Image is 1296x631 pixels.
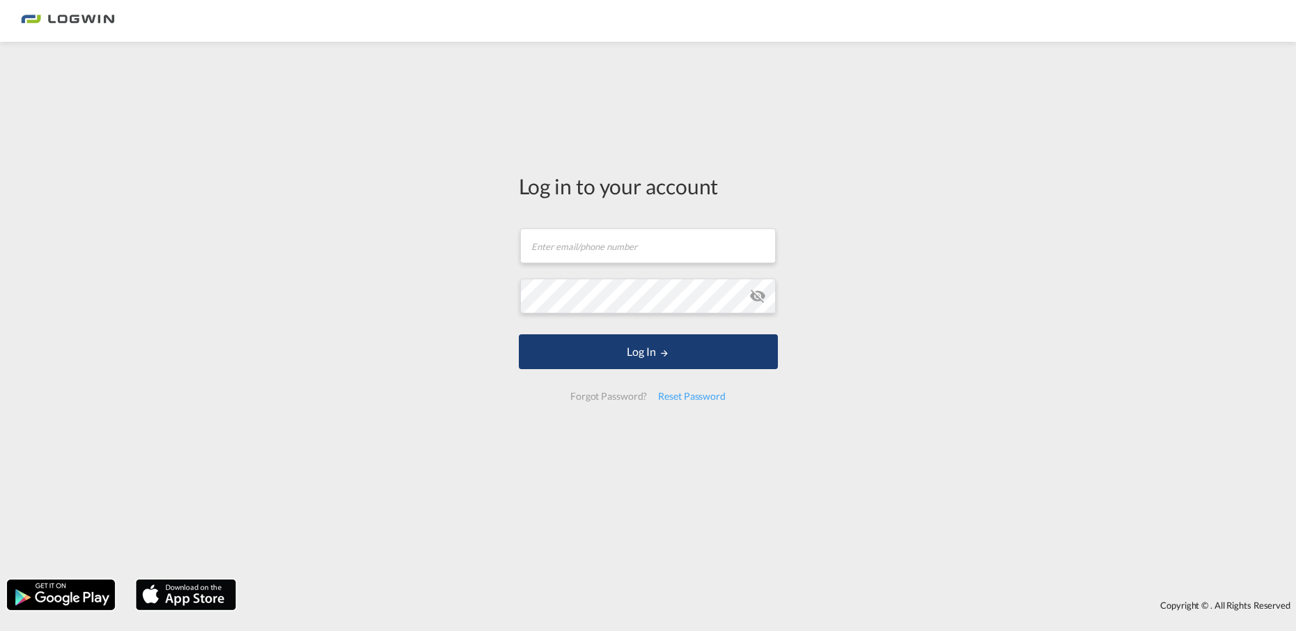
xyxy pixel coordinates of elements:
button: LOGIN [519,334,778,369]
div: Reset Password [653,384,731,409]
div: Log in to your account [519,171,778,201]
img: bc73a0e0d8c111efacd525e4c8ad7d32.png [21,6,115,37]
div: Forgot Password? [565,384,653,409]
div: Copyright © . All Rights Reserved [243,593,1296,617]
img: google.png [6,578,116,611]
img: apple.png [134,578,237,611]
md-icon: icon-eye-off [749,288,766,304]
input: Enter email/phone number [520,228,776,263]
